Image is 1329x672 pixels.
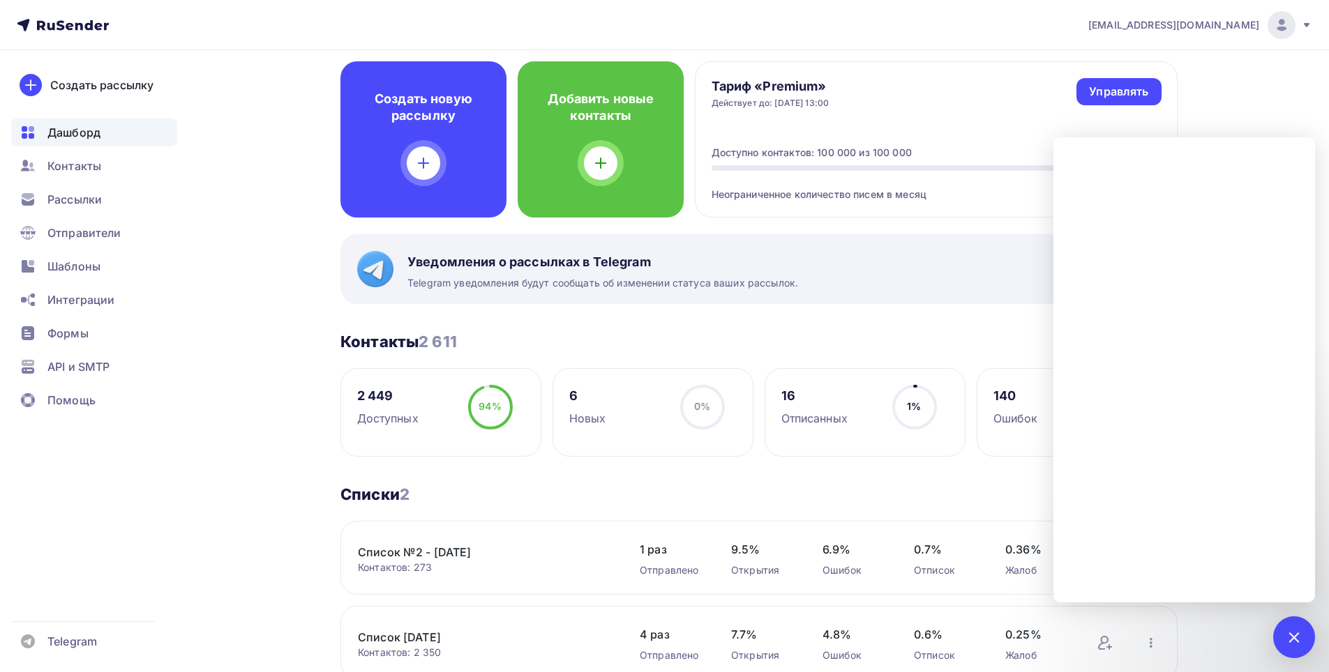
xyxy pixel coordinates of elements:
div: Отписок [914,563,977,577]
span: [EMAIL_ADDRESS][DOMAIN_NAME] [1088,18,1259,32]
span: Дашборд [47,124,100,141]
span: API и SMTP [47,358,110,375]
span: 4.8% [823,626,886,643]
h3: Списки [340,484,410,504]
span: Шаблоны [47,258,100,275]
span: 9.5% [731,541,795,558]
div: Отправлено [640,648,703,662]
div: Ошибок [823,648,886,662]
div: Создать рассылку [50,77,153,93]
span: 2 611 [419,333,457,351]
span: 4 раз [640,626,703,643]
div: Ошибок [823,563,886,577]
span: Telegram [47,633,97,650]
span: Рассылки [47,191,102,208]
div: Открытия [731,563,795,577]
span: Формы [47,325,89,342]
div: Отписок [914,648,977,662]
a: Контакты [11,152,177,180]
div: 6 [569,388,606,404]
span: 0.36% [1005,541,1069,558]
span: Отправители [47,224,121,241]
h4: Создать новую рассылку [363,91,484,124]
div: Неограниченное количество писем в месяц [712,171,1162,201]
span: 1 раз [640,541,703,558]
div: Открытия [731,648,795,662]
div: Доступно контактов: 100 000 из 100 000 [712,146,912,160]
span: 0% [694,400,710,412]
div: Ошибок [993,410,1038,427]
div: Контактов: 273 [358,560,612,574]
span: Уведомления о рассылках в Telegram [407,254,798,270]
span: 0.6% [914,626,977,643]
div: 16 [781,388,848,404]
h4: Тариф «Premium» [712,78,829,95]
h3: Контакты [340,332,457,351]
a: Дашборд [11,119,177,146]
span: 1% [907,400,921,412]
div: Доступных [357,410,419,427]
span: 6.9% [823,541,886,558]
a: Шаблоны [11,252,177,280]
div: Жалоб [1005,563,1069,577]
div: 140 [993,388,1038,404]
span: 0.25% [1005,626,1069,643]
span: 2 [400,485,410,503]
span: Интеграции [47,291,114,308]
div: Отписанных [781,410,848,427]
a: Список №2 - [DATE] [358,544,595,560]
h4: Добавить новые контакты [540,91,661,124]
div: Контактов: 2 350 [358,646,612,659]
a: Список [DATE] [358,629,595,646]
a: Рассылки [11,185,177,213]
a: [EMAIL_ADDRESS][DOMAIN_NAME] [1088,11,1312,39]
a: Отправители [11,219,177,247]
div: Управлять [1089,84,1148,100]
a: Формы [11,319,177,347]
span: 94% [479,400,501,412]
span: 7.7% [731,626,795,643]
div: Новых [569,410,606,427]
div: 2 449 [357,388,419,404]
span: Помощь [47,392,96,408]
div: Жалоб [1005,648,1069,662]
div: Действует до: [DATE] 13:00 [712,98,829,109]
span: 0.7% [914,541,977,558]
div: Отправлено [640,563,703,577]
span: Контакты [47,158,101,174]
span: Telegram уведомления будут сообщать об изменении статуса ваших рассылок. [407,276,798,290]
